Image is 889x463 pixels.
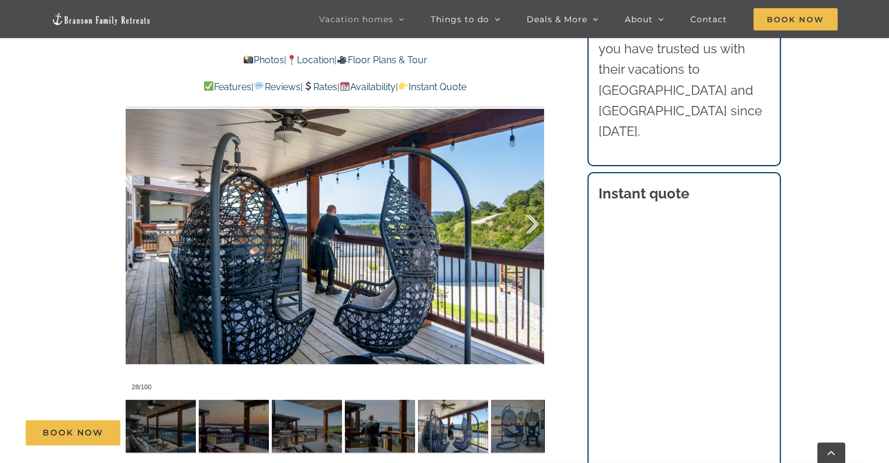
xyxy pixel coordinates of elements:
a: Rates [303,81,337,92]
span: Vacation homes [319,15,393,23]
img: 057-Skye-Retreat-Branson-Family-Retreats-Table-Rock-Lake-vacation-home-1501-scaled.jpg-nggid04192... [272,400,342,452]
img: ✅ [204,81,213,91]
img: Branson Family Retreats Logo [51,12,151,26]
img: 056-Skye-Retreat-Branson-Family-Retreats-Table-Rock-Lake-vacation-home-1676-scaled.jpg-nggid04190... [491,400,561,452]
img: 📆 [340,81,350,91]
a: Features [203,81,251,92]
a: Book Now [26,420,120,445]
strong: Instant quote [599,185,689,202]
img: 💬 [254,81,264,91]
img: 👉 [399,81,408,91]
img: 075-Skye-Retreat-Branson-Family-Retreats-Table-Rock-Lake-vacation-home-1417-scaled.jpg-nggid04192... [126,400,196,452]
span: Deals & More [527,15,587,23]
p: | | [126,53,544,68]
p: Thousands of families like you have trusted us with their vacations to [GEOGRAPHIC_DATA] and [GEO... [599,18,769,142]
span: Book Now [43,428,103,438]
span: Things to do [431,15,489,23]
a: Floor Plans & Tour [337,54,427,66]
a: Photos [243,54,284,66]
p: | | | | [126,80,544,95]
img: 📸 [244,55,253,64]
img: 💲 [303,81,313,91]
img: 055-Skye-Retreat-Branson-Family-Retreats-Table-Rock-Lake-vacation-home-1645-scaled.jpg-nggid04190... [418,400,488,452]
a: Instant Quote [398,81,466,92]
a: Location [286,54,334,66]
span: About [625,15,653,23]
a: Availability [340,81,396,92]
span: Book Now [753,8,838,30]
img: 📍 [287,55,296,64]
img: 075-Skye-Retreat-Branson-Family-Retreats-Table-Rock-Lake-vacation-home-1407-scaled.jpg-nggid04192... [199,400,269,452]
a: Reviews [254,81,300,92]
span: Contact [690,15,727,23]
img: 057-Skye-Retreat-Branson-Family-Retreats-Table-Rock-Lake-vacation-home-1572-scaled.jpg-nggid04191... [345,400,415,452]
img: 🎥 [337,55,347,64]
